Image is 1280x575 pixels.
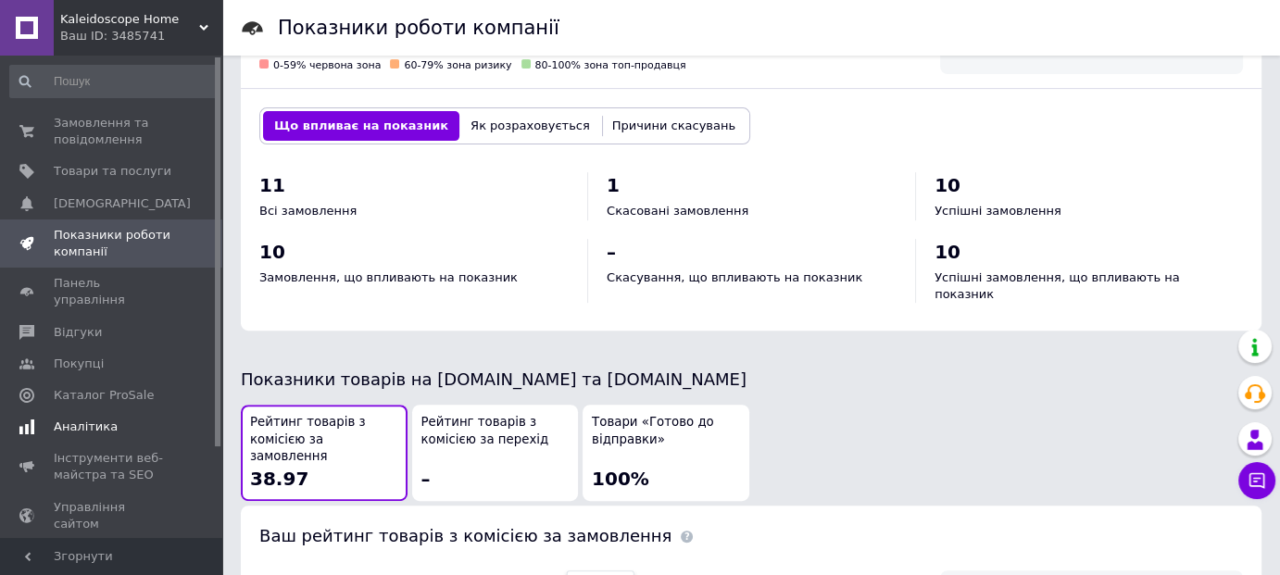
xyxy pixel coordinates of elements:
span: Управління сайтом [54,499,171,532]
span: 10 [935,241,960,263]
button: Товари «Готово до відправки»100% [583,405,749,501]
button: Як розраховується [459,111,601,141]
span: Kaleidoscope Home [60,11,199,28]
span: 60-79% зона ризику [404,59,511,71]
span: Скасовані замовлення [607,204,748,218]
button: Рейтинг товарів з комісією за перехід– [412,405,579,501]
span: 100% [592,468,649,490]
span: Покупці [54,356,104,372]
span: Показники товарів на [DOMAIN_NAME] та [DOMAIN_NAME] [241,369,747,389]
span: Відгуки [54,324,102,341]
span: Замовлення та повідомлення [54,115,171,148]
span: Рейтинг товарів з комісією за перехід [421,414,570,448]
span: 10 [259,241,285,263]
button: Причини скасувань [601,111,747,141]
span: Успішні замовлення [935,204,1061,218]
span: Показники роботи компанії [54,227,171,260]
span: Всі замовлення [259,204,357,218]
span: Інструменти веб-майстра та SEO [54,450,171,483]
span: 1 [607,174,620,196]
span: – [421,468,431,490]
span: Каталог ProSale [54,387,154,404]
span: Товари та послуги [54,163,171,180]
span: Товари «Готово до відправки» [592,414,740,448]
span: – [607,241,616,263]
span: Ваш рейтинг товарів з комісією за замовлення [259,526,671,545]
span: Аналітика [54,419,118,435]
div: Ваш ID: 3485741 [60,28,222,44]
span: Панель управління [54,275,171,308]
input: Пошук [9,65,219,98]
span: 38.97 [250,468,308,490]
span: [DEMOGRAPHIC_DATA] [54,195,191,212]
span: 80-100% зона топ-продавця [535,59,686,71]
span: Скасування, що впливають на показник [607,270,862,284]
button: Що впливає на показник [263,111,459,141]
span: 10 [935,174,960,196]
button: Рейтинг товарів з комісією за замовлення38.97 [241,405,408,501]
span: Успішні замовлення, що впливають на показник [935,270,1180,301]
span: Рейтинг товарів з комісією за замовлення [250,414,398,466]
span: 0-59% червона зона [273,59,381,71]
h1: Показники роботи компанії [278,17,559,39]
span: Замовлення, що впливають на показник [259,270,518,284]
button: Чат з покупцем [1238,462,1275,499]
span: 11 [259,174,285,196]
